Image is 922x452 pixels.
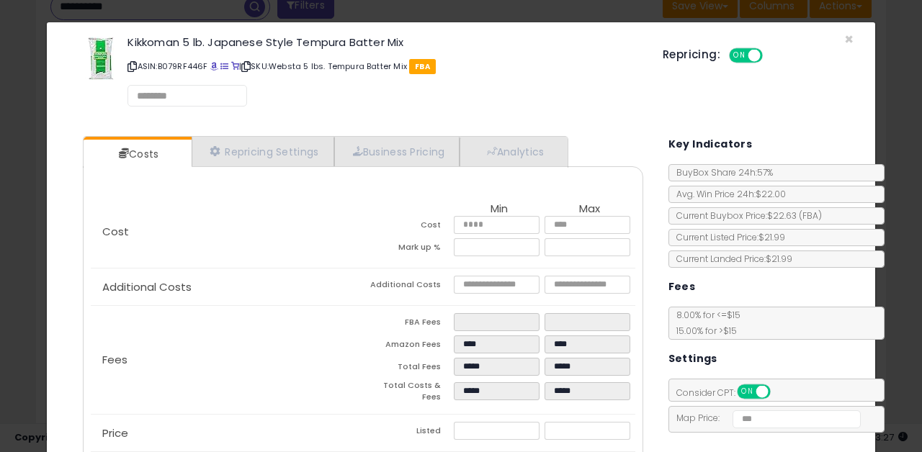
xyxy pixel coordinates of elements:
[91,354,363,366] p: Fees
[669,253,792,265] span: Current Landed Price: $21.99
[91,281,363,293] p: Additional Costs
[334,137,460,166] a: Business Pricing
[79,37,122,80] img: 51HzT0YzbkL._SL60_.jpg
[669,387,789,399] span: Consider CPT:
[192,137,334,166] a: Repricing Settings
[730,50,748,62] span: ON
[363,238,454,261] td: Mark up %
[844,29,854,50] span: ×
[669,209,822,222] span: Current Buybox Price:
[363,313,454,335] td: FBA Fees
[668,350,717,368] h5: Settings
[210,60,218,72] a: BuyBox page
[669,188,786,200] span: Avg. Win Price 24h: $22.00
[668,278,696,296] h5: Fees
[768,386,791,398] span: OFF
[799,209,822,222] span: ( FBA )
[668,135,753,153] h5: Key Indicators
[363,422,454,444] td: Listed
[663,49,720,60] h5: Repricing:
[91,428,363,439] p: Price
[761,50,784,62] span: OFF
[545,203,635,216] th: Max
[127,55,641,78] p: ASIN: B079RF446F | SKU: Websta 5 lbs. Tempura Batter Mix
[409,59,436,74] span: FBA
[84,140,190,168] a: Costs
[127,37,641,48] h3: Kikkoman 5 lb. Japanese Style Tempura Batter Mix
[363,380,454,407] td: Total Costs & Fees
[669,309,740,337] span: 8.00 % for <= $15
[220,60,228,72] a: All offer listings
[363,276,454,298] td: Additional Costs
[460,137,566,166] a: Analytics
[738,386,756,398] span: ON
[767,209,822,222] span: $22.63
[363,358,454,380] td: Total Fees
[363,216,454,238] td: Cost
[363,335,454,358] td: Amazon Fees
[669,231,785,243] span: Current Listed Price: $21.99
[231,60,239,72] a: Your listing only
[669,166,773,178] span: BuyBox Share 24h: 57%
[454,203,545,216] th: Min
[91,226,363,238] p: Cost
[669,325,737,337] span: 15.00 % for > $15
[669,412,861,424] span: Map Price:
